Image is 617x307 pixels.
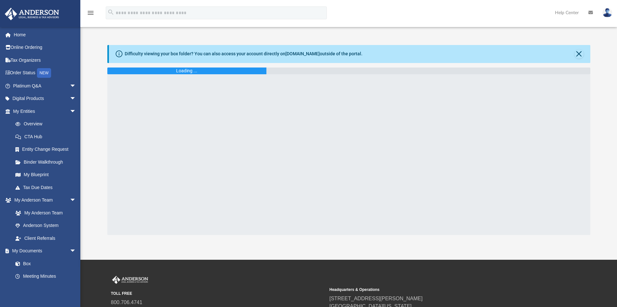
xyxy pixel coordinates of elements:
span: arrow_drop_down [70,79,83,93]
a: My Blueprint [9,168,83,181]
a: Home [4,28,86,41]
a: Tax Due Dates [9,181,86,194]
a: Forms Library [9,283,79,295]
div: Loading ... [176,68,197,74]
a: Meeting Minutes [9,270,83,283]
small: Headquarters & Operations [329,287,543,293]
a: My Anderson Teamarrow_drop_down [4,194,83,207]
i: search [107,9,114,16]
a: Anderson System [9,219,83,232]
a: Tax Organizers [4,54,86,67]
div: NEW [37,68,51,78]
small: TOLL FREE [111,291,325,296]
a: 800.706.4741 [111,300,142,305]
a: CTA Hub [9,130,86,143]
span: arrow_drop_down [70,105,83,118]
a: My Entitiesarrow_drop_down [4,105,86,118]
a: Client Referrals [9,232,83,245]
a: [STREET_ADDRESS][PERSON_NAME] [329,296,423,301]
a: Binder Walkthrough [9,156,86,168]
img: Anderson Advisors Platinum Portal [3,8,61,20]
a: Box [9,257,79,270]
div: Difficulty viewing your box folder? You can also access your account directly on outside of the p... [125,50,362,57]
span: arrow_drop_down [70,245,83,258]
a: My Documentsarrow_drop_down [4,245,83,257]
button: Close [575,50,584,59]
img: User Pic [603,8,612,17]
a: [DOMAIN_NAME] [285,51,320,56]
a: Order StatusNEW [4,67,86,80]
a: Online Ordering [4,41,86,54]
a: Overview [9,118,86,131]
a: My Anderson Team [9,206,79,219]
a: Digital Productsarrow_drop_down [4,92,86,105]
span: arrow_drop_down [70,92,83,105]
i: menu [87,9,94,17]
a: Entity Change Request [9,143,86,156]
img: Anderson Advisors Platinum Portal [111,276,149,284]
a: menu [87,12,94,17]
span: arrow_drop_down [70,194,83,207]
a: Platinum Q&Aarrow_drop_down [4,79,86,92]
